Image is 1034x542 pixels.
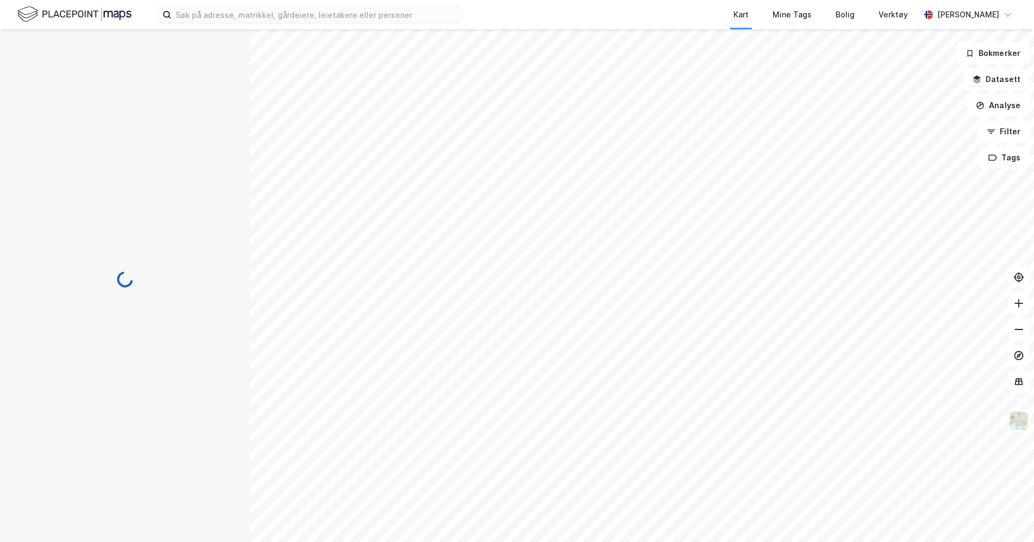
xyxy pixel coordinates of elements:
button: Bokmerker [956,42,1030,64]
img: Z [1008,410,1029,431]
img: spinner.a6d8c91a73a9ac5275cf975e30b51cfb.svg [116,271,134,288]
div: Mine Tags [773,8,812,21]
div: Verktøy [879,8,908,21]
button: Tags [979,147,1030,169]
div: [PERSON_NAME] [937,8,999,21]
div: Bolig [836,8,855,21]
input: Søk på adresse, matrikkel, gårdeiere, leietakere eller personer [171,7,462,23]
div: Kontrollprogram for chat [980,490,1034,542]
button: Filter [977,121,1030,142]
button: Analyse [967,95,1030,116]
button: Datasett [963,68,1030,90]
img: logo.f888ab2527a4732fd821a326f86c7f29.svg [17,5,132,24]
iframe: Chat Widget [980,490,1034,542]
div: Kart [733,8,749,21]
